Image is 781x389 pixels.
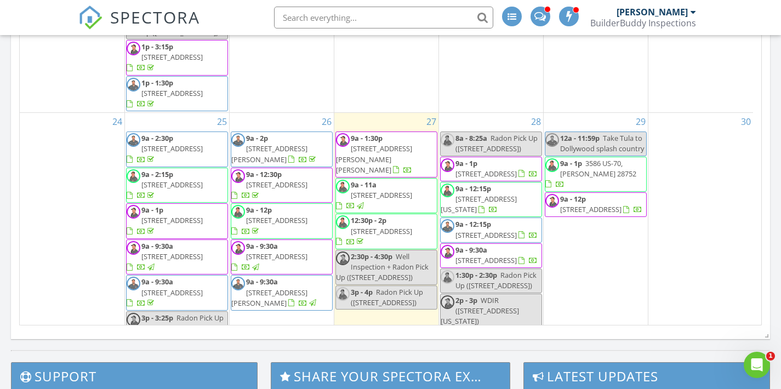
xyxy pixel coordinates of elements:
img: picsart_250403_162534856.png [441,158,454,172]
span: 9a - 11a [351,180,377,190]
img: transparent_5.png [441,133,454,147]
a: 9a - 9:30a [STREET_ADDRESS][PERSON_NAME] [231,275,333,311]
a: Go to August 29, 2025 [634,113,648,130]
span: 9a - 12:15p [455,184,491,193]
span: 1p - 3:15p [141,42,173,52]
span: [STREET_ADDRESS] [560,204,622,214]
a: 9a - 1:30p [STREET_ADDRESS][PERSON_NAME][PERSON_NAME] [336,133,412,175]
span: 3p - 3:25p [141,313,173,323]
span: 9a - 1p [455,158,477,168]
span: [STREET_ADDRESS] [351,190,412,200]
span: 2p - 3p [455,295,477,305]
a: 9a - 1p 3586 US-70, [PERSON_NAME] 28752 [545,158,636,189]
span: [STREET_ADDRESS][PERSON_NAME] [231,288,307,308]
a: 9a - 12p [STREET_ADDRESS] [231,205,307,236]
td: Go to August 25, 2025 [124,113,229,365]
img: picsart_250403_162534856.png [231,241,245,255]
span: [STREET_ADDRESS] [351,226,412,236]
a: 9a - 12p [STREET_ADDRESS] [231,203,333,239]
span: SPECTORA [110,5,200,28]
a: 9a - 11a [STREET_ADDRESS] [336,180,412,210]
img: transparent_5.png [336,215,350,229]
span: [STREET_ADDRESS] [246,215,307,225]
span: [STREET_ADDRESS] [246,180,307,190]
img: transparent_smile.png [127,277,140,290]
span: Take Tula to Dollywood splash country [560,133,644,153]
a: 9a - 9:30a [STREET_ADDRESS] [126,239,228,275]
img: transparent_smile.png [441,219,454,233]
a: 9a - 12:15p [STREET_ADDRESS] [455,219,538,239]
span: 9a - 2:30p [141,133,173,143]
img: picsart_250403_162534856.png [336,251,350,265]
span: [STREET_ADDRESS] [246,251,307,261]
span: WDIR ([STREET_ADDRESS][US_STATE]) [441,295,519,326]
img: transparent_smile.png [545,133,559,147]
span: 9a - 2p [246,133,268,143]
img: transparent_smile.png [127,133,140,147]
span: 9a - 9:30a [141,277,173,287]
span: 9a - 9:30a [246,277,278,287]
span: 9a - 1p [560,158,582,168]
a: 9a - 1p [STREET_ADDRESS] [440,157,542,181]
a: 9a - 2:30p [STREET_ADDRESS] [127,133,203,164]
a: 9a - 12:30p [STREET_ADDRESS] [231,169,307,200]
img: picsart_250403_162534856.png [336,133,350,147]
span: 3586 US-70, [PERSON_NAME] 28752 [560,158,636,179]
iframe: Intercom live chat [744,352,770,378]
img: picsart_250403_162534856.png [127,42,140,55]
a: 9a - 9:30a [STREET_ADDRESS] [126,275,228,311]
img: The Best Home Inspection Software - Spectora [78,5,102,30]
img: picsart_250403_162534856.png [127,241,140,255]
a: SPECTORA [78,15,200,38]
a: Go to August 28, 2025 [529,113,543,130]
img: picsart_250403_162534856.png [127,205,140,219]
div: [PERSON_NAME] [617,7,688,18]
span: 12:30p - 2p [351,215,386,225]
a: 9a - 12p [STREET_ADDRESS] [560,194,642,214]
span: Radon Pick Up ([STREET_ADDRESS]) [351,287,423,307]
span: 9a - 1:30p [351,133,383,143]
td: Go to August 24, 2025 [20,113,124,365]
span: Radon Pick Up ([STREET_ADDRESS]) [455,133,538,153]
span: [STREET_ADDRESS][PERSON_NAME] [231,144,307,164]
a: Go to August 30, 2025 [739,113,753,130]
a: 9a - 1p 3586 US-70, [PERSON_NAME] 28752 [545,157,647,192]
span: [STREET_ADDRESS] [455,169,517,179]
a: 9a - 9:30a [STREET_ADDRESS] [231,239,333,275]
span: [STREET_ADDRESS] [141,251,203,261]
span: 2:30p - 4:30p [351,251,392,261]
a: 9a - 12:30p [STREET_ADDRESS] [231,168,333,203]
a: 9a - 9:30a [STREET_ADDRESS] [231,241,307,272]
span: Well Inspection + Radon Pick Up ([STREET_ADDRESS]) [336,251,429,282]
span: 9a - 9:30a [141,241,173,251]
span: 1:30p - 2:30p [455,270,497,280]
a: 1p - 3:15p [STREET_ADDRESS] [126,40,228,76]
img: transparent_smile.png [231,277,245,290]
span: [STREET_ADDRESS] [141,288,203,298]
span: 9a - 2:15p [141,169,173,179]
img: transparent_5.png [231,205,245,219]
td: Go to August 29, 2025 [544,113,648,365]
td: Go to August 27, 2025 [334,113,438,365]
a: 9a - 9:30a [STREET_ADDRESS] [455,245,538,265]
a: 1p - 3:15p [STREET_ADDRESS] [127,42,203,72]
img: picsart_250403_162534856.png [441,295,454,309]
span: Radon Pick Up ([STREET_ADDRESS][PERSON_NAME][PERSON_NAME]) [127,313,224,354]
span: 3p - 4p [351,287,373,297]
img: transparent_5.png [336,180,350,193]
img: transparent_5.png [441,184,454,197]
a: 9a - 1p [STREET_ADDRESS] [126,203,228,239]
img: picsart_250403_162534856.png [545,194,559,208]
a: 9a - 2:30p [STREET_ADDRESS] [126,131,228,167]
div: BuilderBuddy Inspections [590,18,696,28]
a: 1p - 1:30p [STREET_ADDRESS] [127,78,203,108]
a: 9a - 1p [STREET_ADDRESS] [455,158,538,179]
img: picsart_250403_162534856.png [441,245,454,259]
img: transparent_5.png [127,169,140,183]
a: 9a - 12:15p [STREET_ADDRESS] [440,218,542,242]
span: 9a - 12:15p [455,219,491,229]
a: Go to August 25, 2025 [215,113,229,130]
a: 9a - 1p [STREET_ADDRESS] [127,205,203,236]
img: transparent_smile.png [231,133,245,147]
a: 9a - 12p [STREET_ADDRESS] [545,192,647,217]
